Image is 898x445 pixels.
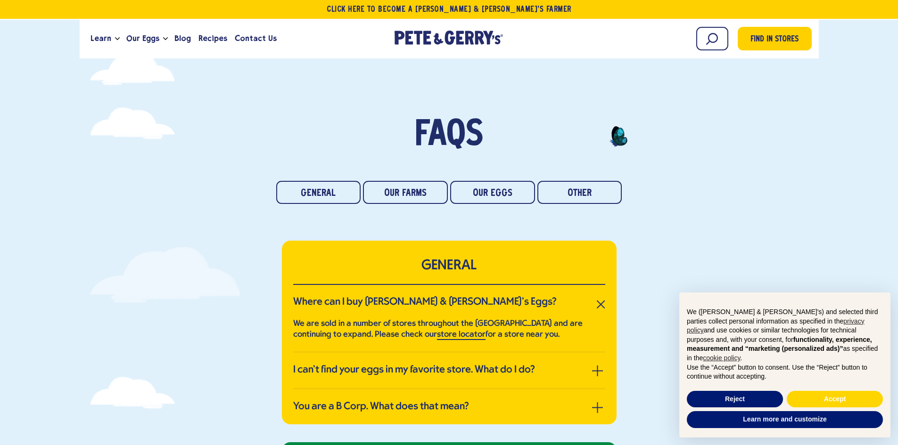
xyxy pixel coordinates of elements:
h2: GENERAL [293,258,605,275]
span: Our Eggs [126,32,159,44]
span: Contact Us [235,32,277,44]
a: Blog [171,26,195,51]
span: FAQs [414,118,483,154]
a: Our Eggs [123,26,163,51]
p: Use the “Accept” button to consent. Use the “Reject” button to continue without accepting. [687,363,883,381]
p: We ([PERSON_NAME] & [PERSON_NAME]'s) and selected third parties collect personal information as s... [687,307,883,363]
span: Learn [91,32,111,44]
p: We are sold in a number of stores throughout the [GEOGRAPHIC_DATA] and are continuing to expand. ... [293,318,605,340]
a: Our Farms [363,181,448,204]
a: Other [537,181,622,204]
span: Find in Stores [750,33,799,46]
a: Our Eggs [450,181,535,204]
h3: Where can I buy [PERSON_NAME] & [PERSON_NAME]’s Eggs? [293,296,557,308]
a: General [276,181,361,204]
button: Open the dropdown menu for Learn [115,37,120,40]
button: Learn more and customize [687,411,883,428]
button: Open the dropdown menu for Our Eggs [163,37,168,40]
a: Learn [87,26,115,51]
a: Find in Stores [738,27,812,50]
h3: I can’t find your eggs in my favorite store. What do I do? [293,364,535,376]
input: Search [696,27,728,50]
span: Blog [174,32,191,44]
h3: You are a B Corp. What does that mean? [293,401,469,413]
div: Notice [672,285,898,445]
a: Recipes [195,26,231,51]
button: Accept [787,391,883,408]
a: store locator [437,330,486,340]
a: cookie policy [703,354,740,362]
button: Reject [687,391,783,408]
a: Contact Us [231,26,280,51]
span: Recipes [198,32,227,44]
